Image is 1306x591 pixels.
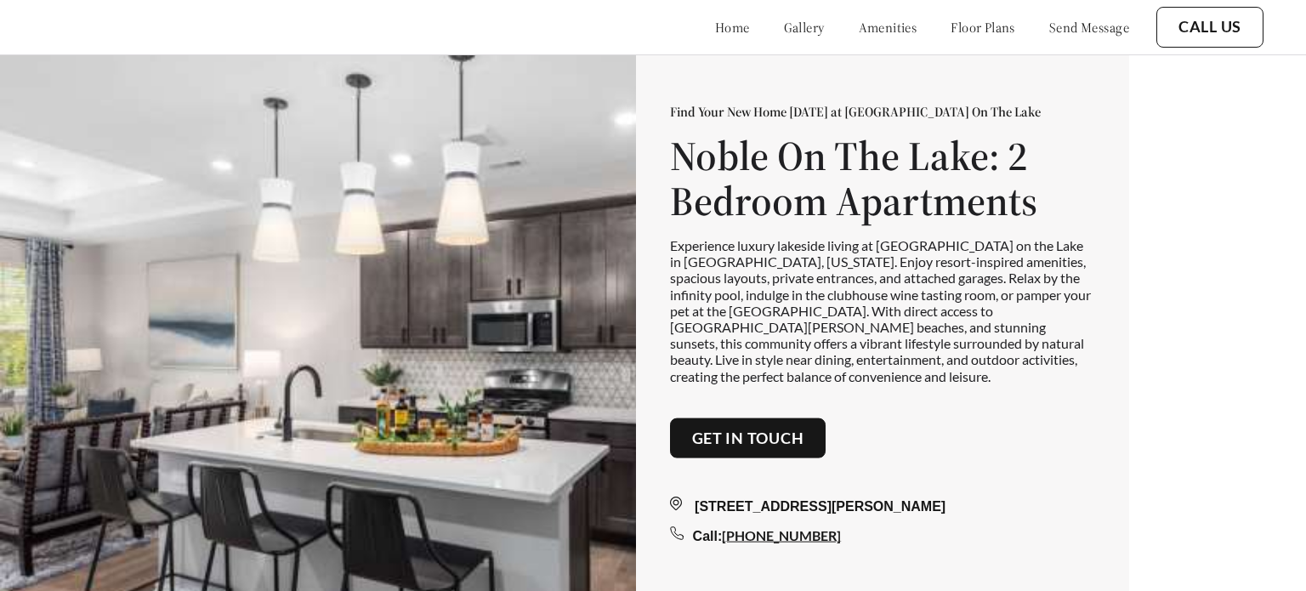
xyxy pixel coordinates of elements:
[951,19,1015,36] a: floor plans
[722,527,841,543] a: [PHONE_NUMBER]
[670,497,1095,517] div: [STREET_ADDRESS][PERSON_NAME]
[693,529,723,543] span: Call:
[670,134,1095,224] h1: Noble On The Lake: 2 Bedroom Apartments
[784,19,825,36] a: gallery
[859,19,917,36] a: amenities
[670,418,826,458] button: Get in touch
[1156,7,1263,48] button: Call Us
[670,103,1095,120] p: Find Your New Home [DATE] at [GEOGRAPHIC_DATA] On The Lake
[1178,18,1241,37] a: Call Us
[1049,19,1129,36] a: send message
[715,19,750,36] a: home
[670,237,1095,384] p: Experience luxury lakeside living at [GEOGRAPHIC_DATA] on the Lake in [GEOGRAPHIC_DATA], [US_STAT...
[692,429,804,447] a: Get in touch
